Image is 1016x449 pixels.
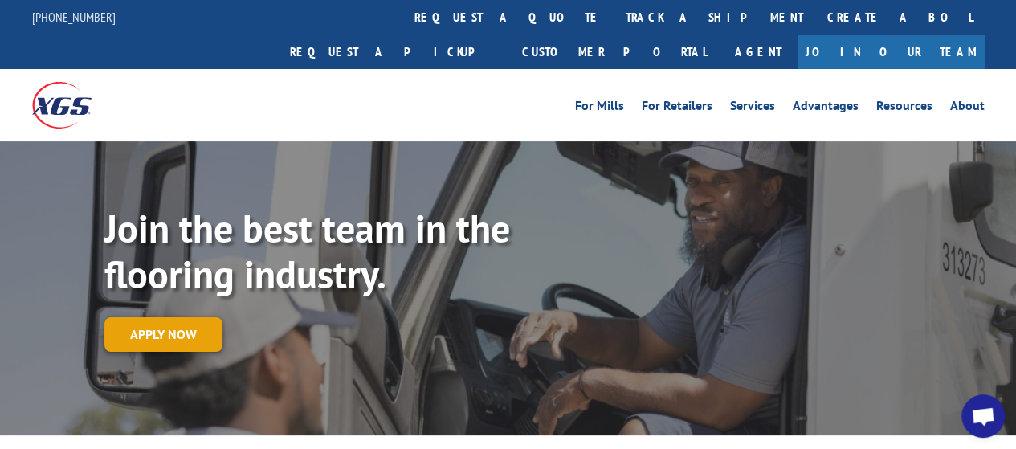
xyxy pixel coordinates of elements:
[32,9,116,25] a: [PHONE_NUMBER]
[642,100,712,117] a: For Retailers
[793,100,859,117] a: Advantages
[719,35,798,69] a: Agent
[510,35,719,69] a: Customer Portal
[104,317,222,352] a: Apply now
[798,35,985,69] a: Join Our Team
[730,100,775,117] a: Services
[278,35,510,69] a: Request a pickup
[575,100,624,117] a: For Mills
[961,394,1005,438] div: Open chat
[950,100,985,117] a: About
[104,203,510,300] strong: Join the best team in the flooring industry.
[876,100,932,117] a: Resources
